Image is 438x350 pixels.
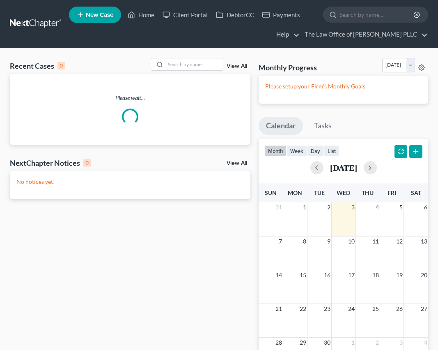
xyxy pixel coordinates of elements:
span: 18 [371,270,380,280]
span: Sun [265,189,277,196]
span: 29 [299,338,307,348]
span: 1 [351,338,355,348]
span: Fri [388,189,396,196]
a: Tasks [307,117,339,135]
div: NextChapter Notices [10,158,91,168]
a: View All [227,160,247,166]
span: 14 [275,270,283,280]
a: Calendar [259,117,303,135]
span: 8 [302,236,307,246]
span: 4 [423,338,428,348]
span: 11 [371,236,380,246]
span: Wed [337,189,350,196]
a: Payments [258,7,304,22]
span: 25 [371,304,380,314]
a: The Law Office of [PERSON_NAME] PLLC [300,27,428,42]
div: 0 [83,159,91,167]
input: Search by name... [165,58,223,70]
span: 12 [395,236,404,246]
span: 16 [323,270,331,280]
span: Sat [411,189,421,196]
span: Tue [314,189,325,196]
button: day [307,145,324,156]
input: Search by name... [339,7,415,22]
span: 31 [275,202,283,212]
a: Help [272,27,300,42]
a: Client Portal [158,7,212,22]
span: 4 [375,202,380,212]
button: week [287,145,307,156]
span: Mon [288,189,302,196]
h3: Monthly Progress [259,63,317,72]
span: 9 [326,236,331,246]
span: 5 [399,202,404,212]
span: 28 [275,338,283,348]
span: 1 [302,202,307,212]
span: 26 [395,304,404,314]
div: Recent Cases [10,61,65,71]
span: 15 [299,270,307,280]
span: 30 [323,338,331,348]
div: 0 [57,62,65,70]
span: Thu [362,189,374,196]
button: month [264,145,287,156]
span: 3 [399,338,404,348]
a: Home [124,7,158,22]
span: 6 [423,202,428,212]
span: 23 [323,304,331,314]
span: 27 [420,304,428,314]
span: 10 [347,236,355,246]
span: 7 [278,236,283,246]
a: DebtorCC [212,7,258,22]
span: 3 [351,202,355,212]
h2: [DATE] [330,163,357,172]
span: New Case [86,12,113,18]
button: list [324,145,339,156]
span: 20 [420,270,428,280]
span: 2 [326,202,331,212]
span: 2 [375,338,380,348]
a: View All [227,63,247,69]
p: Please wait... [10,94,250,102]
span: 17 [347,270,355,280]
p: No notices yet! [16,178,244,186]
span: 13 [420,236,428,246]
span: 19 [395,270,404,280]
span: 24 [347,304,355,314]
p: Please setup your Firm's Monthly Goals [265,82,422,90]
span: 21 [275,304,283,314]
span: 22 [299,304,307,314]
